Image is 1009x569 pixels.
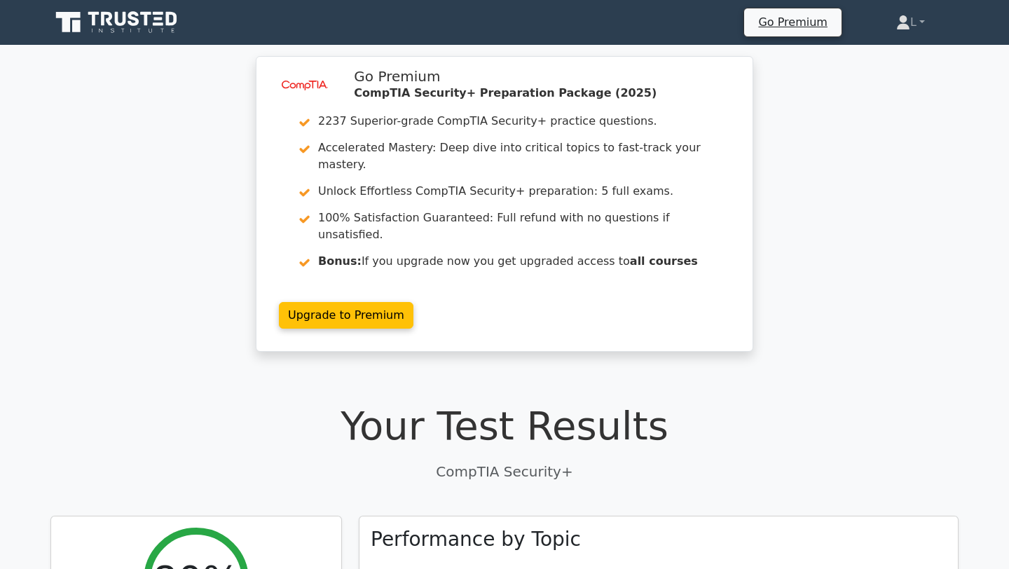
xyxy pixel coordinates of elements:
[279,302,413,329] a: Upgrade to Premium
[750,13,835,32] a: Go Premium
[371,528,581,551] h3: Performance by Topic
[50,402,959,449] h1: Your Test Results
[863,8,959,36] a: L
[50,461,959,482] p: CompTIA Security+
